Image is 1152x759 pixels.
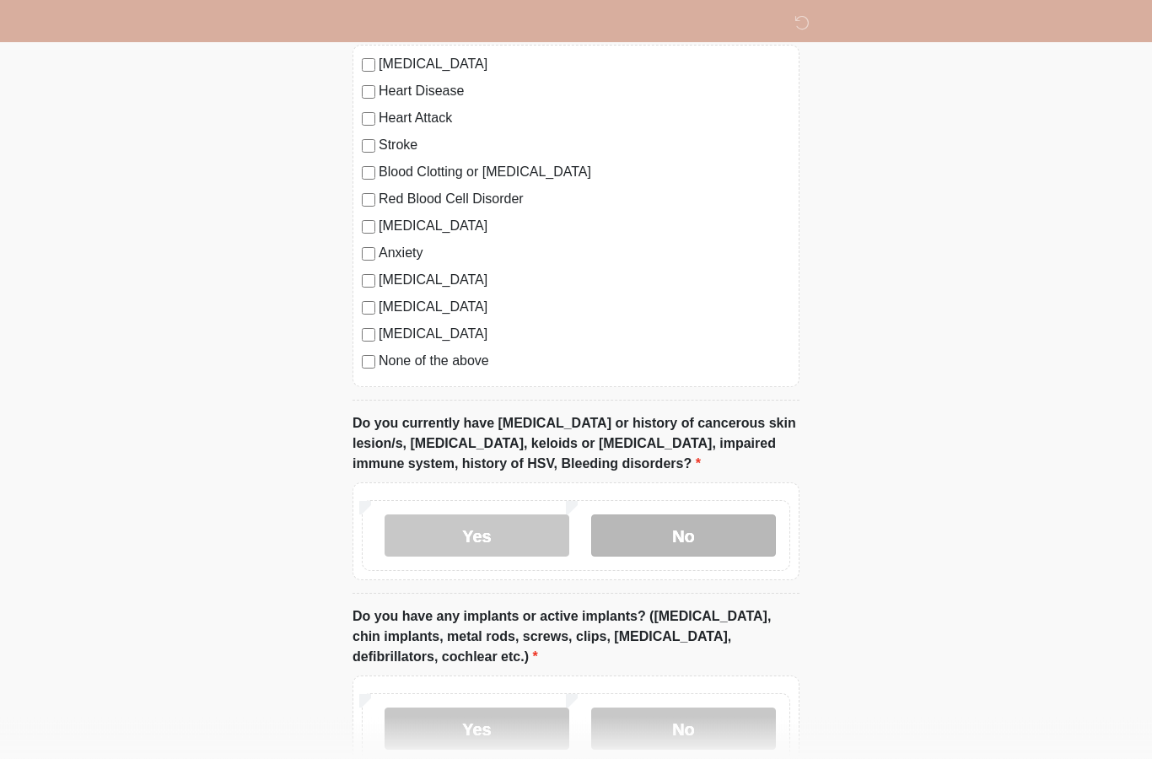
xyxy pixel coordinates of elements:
[379,217,790,237] label: [MEDICAL_DATA]
[362,59,375,73] input: [MEDICAL_DATA]
[379,325,790,345] label: [MEDICAL_DATA]
[385,515,569,557] label: Yes
[379,82,790,102] label: Heart Disease
[379,352,790,372] label: None of the above
[336,13,358,34] img: DM Studio Logo
[591,708,776,751] label: No
[362,302,375,315] input: [MEDICAL_DATA]
[353,414,799,475] label: Do you currently have [MEDICAL_DATA] or history of cancerous skin lesion/s, [MEDICAL_DATA], keloi...
[379,109,790,129] label: Heart Attack
[362,329,375,342] input: [MEDICAL_DATA]
[362,275,375,288] input: [MEDICAL_DATA]
[379,136,790,156] label: Stroke
[362,356,375,369] input: None of the above
[362,221,375,234] input: [MEDICAL_DATA]
[379,163,790,183] label: Blood Clotting or [MEDICAL_DATA]
[379,244,790,264] label: Anxiety
[362,86,375,100] input: Heart Disease
[379,271,790,291] label: [MEDICAL_DATA]
[353,607,799,668] label: Do you have any implants or active implants? ([MEDICAL_DATA], chin implants, metal rods, screws, ...
[379,190,790,210] label: Red Blood Cell Disorder
[362,194,375,207] input: Red Blood Cell Disorder
[362,113,375,126] input: Heart Attack
[385,708,569,751] label: Yes
[362,140,375,153] input: Stroke
[379,298,790,318] label: [MEDICAL_DATA]
[362,167,375,180] input: Blood Clotting or [MEDICAL_DATA]
[591,515,776,557] label: No
[379,55,790,75] label: [MEDICAL_DATA]
[362,248,375,261] input: Anxiety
